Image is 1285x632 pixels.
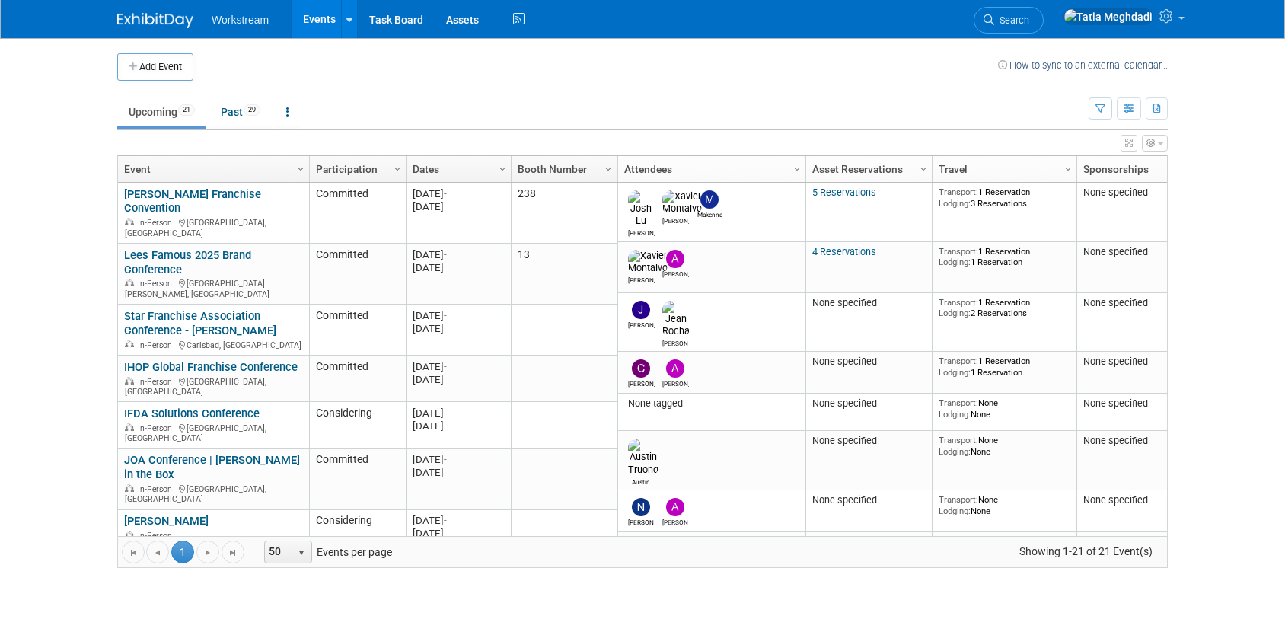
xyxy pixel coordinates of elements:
span: In-Person [138,279,177,289]
span: 1 [171,541,194,563]
div: Austin Truong [628,476,655,486]
div: Jean Rocha [662,337,689,347]
span: In-Person [138,531,177,541]
span: In-Person [138,218,177,228]
a: Search [974,7,1044,34]
span: Lodging: [939,409,971,420]
span: None specified [1083,246,1148,257]
div: [GEOGRAPHIC_DATA], [GEOGRAPHIC_DATA] [124,482,302,505]
a: Travel [939,156,1067,182]
a: Lees Famous 2025 Brand Conference [124,248,251,276]
div: [DATE] [413,420,504,433]
div: None tagged [624,397,800,410]
span: Transport: [939,356,978,366]
span: Transport: [939,297,978,308]
span: Go to the previous page [151,547,164,559]
a: How to sync to an external calendar... [998,59,1168,71]
span: None specified [1083,435,1148,446]
a: [PERSON_NAME] [124,514,209,528]
span: - [444,188,447,199]
span: Lodging: [939,367,971,378]
img: Andrew Walters [666,498,684,516]
a: [PERSON_NAME] Franchise Convention [124,187,261,215]
span: None specified [812,435,877,446]
div: Andrew Walters [662,516,689,526]
span: None specified [1083,356,1148,367]
a: IHOP Global Franchise Conference [124,360,298,374]
div: Andrew Walters [662,268,689,278]
img: In-Person Event [125,340,134,348]
span: In-Person [138,423,177,433]
a: JOA Conference | [PERSON_NAME] in the Box [124,453,300,481]
div: Carlsbad, [GEOGRAPHIC_DATA] [124,338,302,351]
span: Showing 1-21 of 21 Event(s) [1006,541,1167,562]
span: Lodging: [939,446,971,457]
img: In-Person Event [125,484,134,492]
span: Column Settings [496,163,509,175]
td: Committed [309,244,406,305]
a: Event [124,156,299,182]
div: [DATE] [413,261,504,274]
span: None specified [1083,397,1148,409]
div: [GEOGRAPHIC_DATA][PERSON_NAME], [GEOGRAPHIC_DATA] [124,276,302,299]
a: Column Settings [1060,156,1077,179]
div: Jacob Davis [628,319,655,329]
span: select [295,547,308,559]
a: Dates [413,156,501,182]
a: Column Settings [601,156,617,179]
span: Lodging: [939,506,971,516]
a: Booth Number [518,156,607,182]
span: - [444,361,447,372]
a: Sponsorships [1083,156,1181,182]
img: Makenna Clark [700,190,719,209]
a: Upcoming21 [117,97,206,126]
span: - [444,249,447,260]
img: Andrew Walters [666,359,684,378]
div: Xavier Montalvo [628,274,655,284]
div: [DATE] [413,248,504,261]
div: [DATE] [413,514,504,527]
span: Lodging: [939,257,971,267]
a: Column Settings [789,156,806,179]
img: In-Person Event [125,423,134,431]
span: Column Settings [1062,163,1074,175]
div: [GEOGRAPHIC_DATA], [GEOGRAPHIC_DATA] [124,375,302,397]
img: Jean Rocha [662,301,690,337]
img: In-Person Event [125,531,134,538]
a: Column Settings [293,156,310,179]
div: [DATE] [413,322,504,335]
span: Lodging: [939,308,971,318]
span: Events per page [245,541,407,563]
a: Column Settings [390,156,407,179]
div: [DATE] [413,407,504,420]
div: Andrew Walters [662,378,689,388]
span: Go to the first page [127,547,139,559]
span: Column Settings [295,163,307,175]
img: Josh Lu [628,190,655,227]
img: In-Person Event [125,218,134,225]
span: None specified [812,494,877,506]
span: None specified [1083,187,1148,198]
span: Lodging: [939,198,971,209]
div: 1 Reservation 1 Reservation [939,246,1071,268]
span: None specified [812,297,877,308]
img: In-Person Event [125,377,134,385]
div: [DATE] [413,453,504,466]
span: Column Settings [391,163,403,175]
span: Column Settings [791,163,803,175]
span: Transport: [939,397,978,408]
span: Column Settings [917,163,929,175]
img: Nick Walters [632,498,650,516]
span: Column Settings [602,163,614,175]
a: Past29 [209,97,272,126]
span: Transport: [939,494,978,505]
a: Column Settings [916,156,933,179]
span: Transport: [939,435,978,445]
span: - [444,310,447,321]
a: Go to the last page [222,541,244,563]
td: Considering [309,510,406,552]
div: [GEOGRAPHIC_DATA], [GEOGRAPHIC_DATA] [124,215,302,238]
div: [DATE] [413,373,504,386]
td: Committed [309,183,406,244]
span: In-Person [138,484,177,494]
